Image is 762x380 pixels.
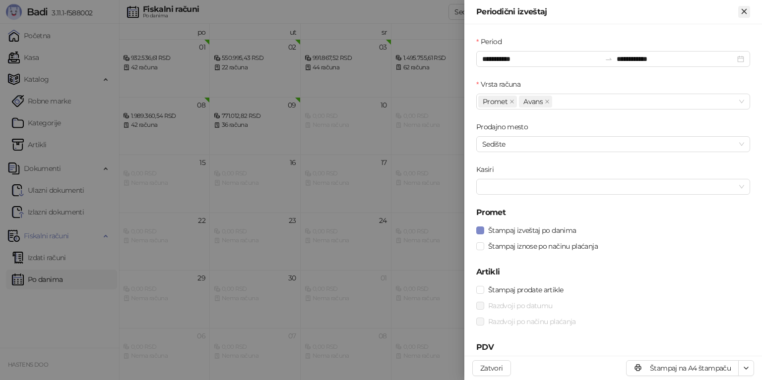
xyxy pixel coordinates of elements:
[476,266,750,278] h5: Artikli
[482,137,744,152] span: Sedište
[484,300,556,311] span: Razdvoji po datumu
[545,99,550,104] span: close
[482,54,601,64] input: Period
[476,207,750,218] h5: Promet
[484,225,580,236] span: Štampaj izveštaj po danima
[484,241,602,252] span: Štampaj iznose po načinu plaćanja
[738,6,750,18] button: Zatvori
[476,79,527,90] label: Vrsta računa
[472,360,511,376] button: Zatvori
[476,6,738,18] div: Periodični izveštaj
[476,164,500,175] label: Kasiri
[476,36,508,47] label: Period
[626,360,739,376] button: Štampaj na A4 štampaču
[483,96,508,107] span: Promet
[476,341,750,353] h5: PDV
[509,99,514,104] span: close
[523,96,543,107] span: Avans
[605,55,613,63] span: to
[605,55,613,63] span: swap-right
[476,121,534,132] label: Prodajno mesto
[484,284,567,295] span: Štampaj prodate artikle
[484,316,580,327] span: Razdvoji po načinu plaćanja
